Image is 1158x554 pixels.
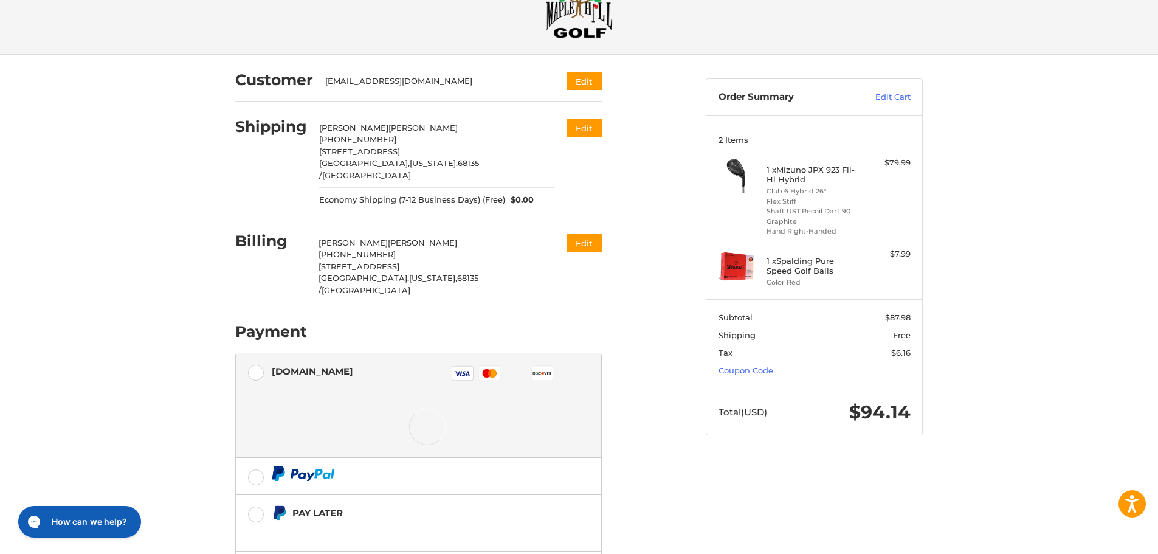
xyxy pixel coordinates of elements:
span: [PHONE_NUMBER] [319,134,396,144]
iframe: Gorgias live chat messenger [12,502,145,542]
span: $0.00 [505,194,534,206]
h2: Payment [235,322,307,341]
img: PayPal icon [272,466,335,481]
span: [GEOGRAPHIC_DATA], [319,158,410,168]
button: Edit [567,119,602,137]
span: [STREET_ADDRESS] [319,147,400,156]
div: $79.99 [863,157,911,169]
span: Free [893,330,911,340]
span: Tax [719,348,732,358]
li: Shaft UST Recoil Dart 90 Graphite [767,206,860,226]
span: [US_STATE], [409,273,457,283]
li: Color Red [767,277,860,288]
span: Shipping [719,330,756,340]
img: Pay Later icon [272,505,287,521]
h2: Shipping [235,117,307,136]
button: Edit [567,72,602,90]
span: Economy Shipping (7-12 Business Days) (Free) [319,194,505,206]
span: [GEOGRAPHIC_DATA] [322,170,411,180]
span: Total (USD) [719,406,767,418]
span: [PERSON_NAME] [319,123,388,133]
a: Coupon Code [719,365,773,375]
span: Subtotal [719,313,753,322]
span: [GEOGRAPHIC_DATA] [322,285,410,295]
span: [PERSON_NAME] [388,238,457,248]
iframe: Google Customer Reviews [1058,521,1158,554]
h2: Billing [235,232,306,251]
iframe: PayPal Message 1 [272,525,526,536]
span: [PERSON_NAME] [319,238,388,248]
button: Edit [567,234,602,252]
h4: 1 x Spalding Pure Speed Golf Balls [767,256,860,276]
span: [GEOGRAPHIC_DATA], [319,273,409,283]
h4: 1 x Mizuno JPX 923 Fli-Hi Hybrid [767,165,860,185]
span: 68135 / [319,273,478,295]
div: [DOMAIN_NAME] [272,361,353,381]
span: $94.14 [849,401,911,423]
span: [US_STATE], [410,158,458,168]
span: $87.98 [885,313,911,322]
div: $7.99 [863,248,911,260]
span: $6.16 [891,348,911,358]
div: [EMAIL_ADDRESS][DOMAIN_NAME] [325,75,543,88]
div: Pay Later [292,503,525,523]
span: 68135 / [319,158,479,180]
h2: Customer [235,71,313,89]
span: [PHONE_NUMBER] [319,249,396,259]
a: Edit Cart [849,91,911,103]
span: [STREET_ADDRESS] [319,261,399,271]
li: Flex Stiff [767,196,860,207]
h3: 2 Items [719,135,911,145]
li: Club 6 Hybrid 26° [767,186,860,196]
span: [PERSON_NAME] [388,123,458,133]
li: Hand Right-Handed [767,226,860,237]
h3: Order Summary [719,91,849,103]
